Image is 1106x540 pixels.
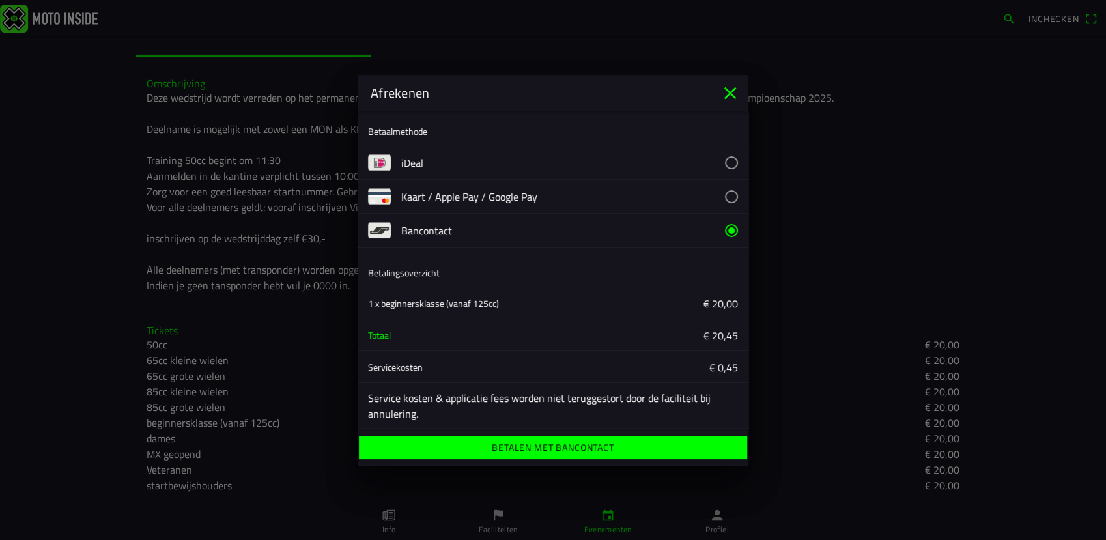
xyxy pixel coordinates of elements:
ion-label: Betalen met Bancontact [492,443,614,452]
ion-icon: close [720,83,741,104]
img: payment-bancontact.png [368,219,391,242]
ion-title: Afrekenen [358,83,720,103]
ion-text: 1 x beginnersklasse (vanaf 125cc) [368,296,499,309]
ion-label: Service kosten & applicatie fees worden niet teruggestort door de faciliteit bij annulering. [368,390,738,421]
ion-label: € 0,45 [563,359,738,375]
ion-label: Betaalmethode [368,124,427,138]
ion-text: Servicekosten [368,360,423,373]
img: payment-ideal.png [368,151,391,174]
ion-label: € 20,45 [563,327,738,343]
ion-label: Betalingsoverzicht [368,266,440,279]
ion-label: € 20,00 [563,295,738,311]
img: payment-card.png [368,185,391,208]
ion-text: Totaal [368,328,391,341]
